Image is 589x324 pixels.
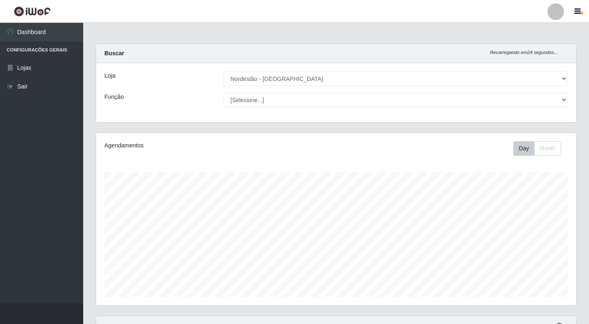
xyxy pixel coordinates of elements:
i: Recarregando em 24 segundos... [490,50,558,55]
div: First group [513,141,561,156]
div: Agendamentos [104,141,290,150]
label: Loja [104,71,115,80]
button: Day [513,141,535,156]
button: Month [534,141,561,156]
div: Toolbar with button groups [513,141,568,156]
img: CoreUI Logo [14,6,51,17]
label: Função [104,93,124,101]
strong: Buscar [104,50,124,56]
